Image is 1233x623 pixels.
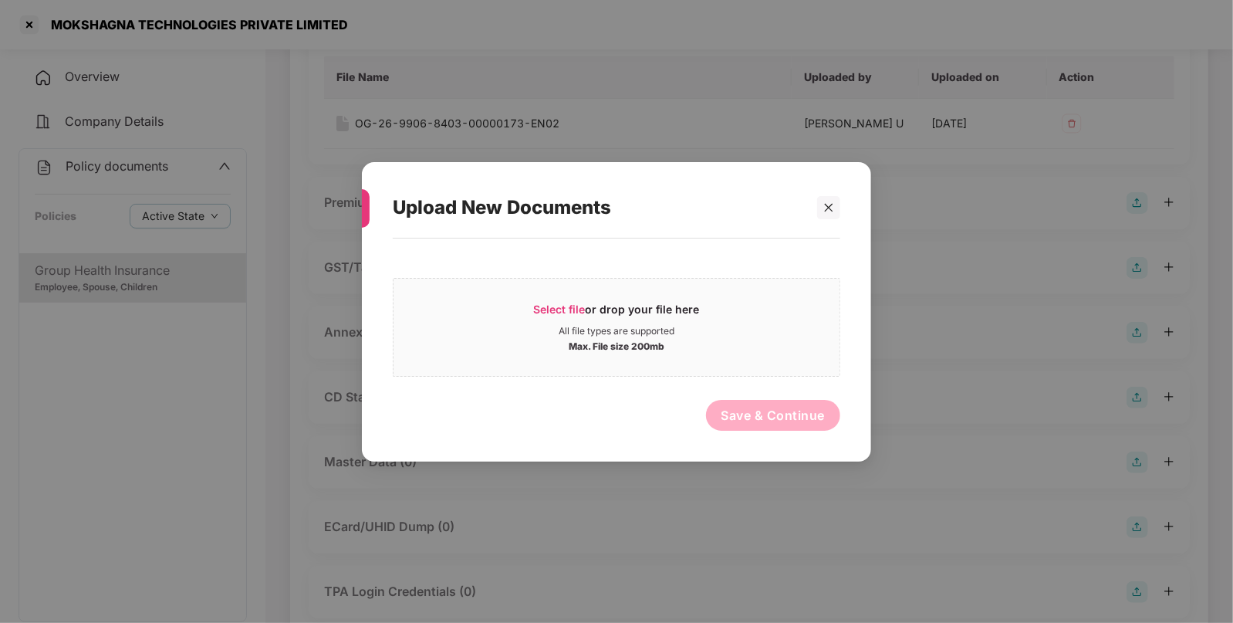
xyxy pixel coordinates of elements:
[534,301,700,324] div: or drop your file here
[559,324,674,337] div: All file types are supported
[569,337,664,352] div: Max. File size 200mb
[534,302,586,315] span: Select file
[393,178,803,238] div: Upload New Documents
[706,399,841,430] button: Save & Continue
[394,289,839,364] span: Select fileor drop your file hereAll file types are supportedMax. File size 200mb
[823,201,834,212] span: close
